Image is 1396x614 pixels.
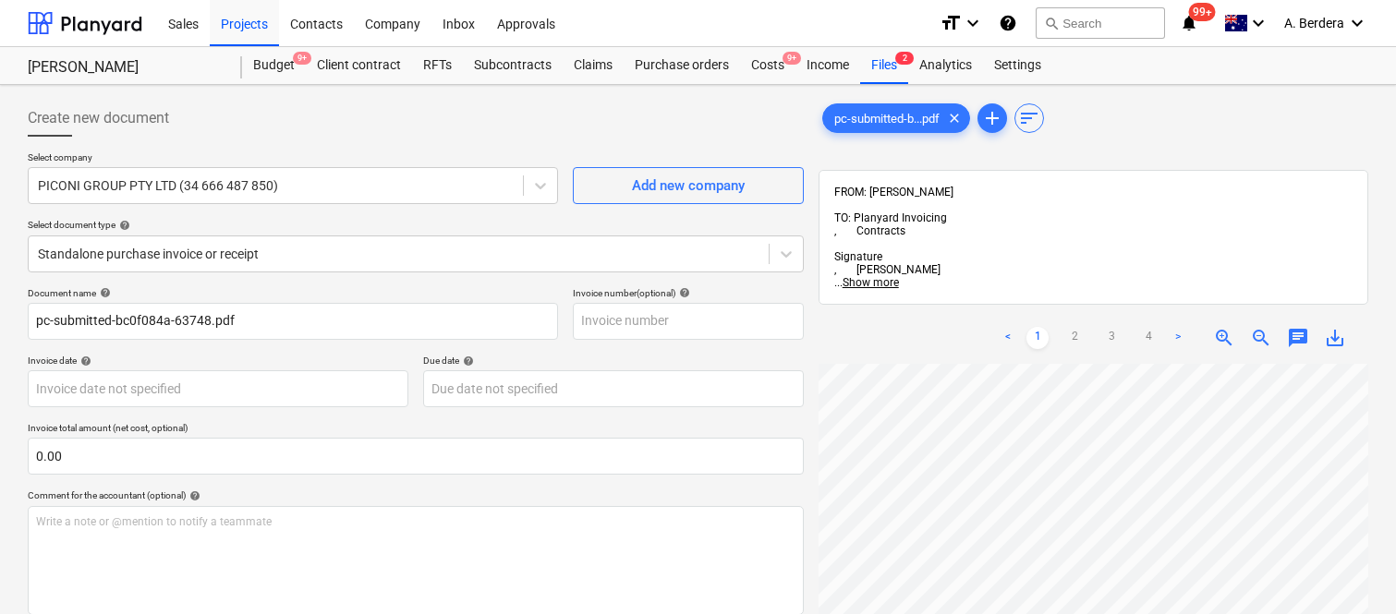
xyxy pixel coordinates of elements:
a: Page 2 [1063,327,1086,349]
button: Add new company [573,167,804,204]
i: Knowledge base [999,12,1017,34]
span: help [675,287,690,298]
i: format_size [940,12,962,34]
i: keyboard_arrow_down [1247,12,1269,34]
a: Page 1 is your current page [1026,327,1049,349]
a: Costs9+ [740,47,795,84]
span: 2 [895,52,914,65]
span: help [96,287,111,298]
span: help [115,220,130,231]
a: Subcontracts [463,47,563,84]
span: clear [943,107,965,129]
a: Files2 [860,47,908,84]
div: [PERSON_NAME] [28,58,220,78]
a: Client contract [306,47,412,84]
span: Create new document [28,107,169,129]
div: Due date [423,355,804,367]
span: 9+ [783,52,801,65]
span: 9+ [293,52,311,65]
span: add [981,107,1003,129]
div: Costs [740,47,795,84]
input: Invoice total amount (net cost, optional) [28,438,804,475]
span: 99+ [1189,3,1216,21]
input: Due date not specified [423,370,804,407]
div: Comment for the accountant (optional) [28,489,804,501]
a: Page 3 [1100,327,1123,349]
a: Settings [983,47,1052,84]
div: Select document type [28,219,804,231]
div: , Contracts [834,224,1353,237]
span: Show more [843,276,899,289]
a: Analytics [908,47,983,84]
span: save_alt [1324,327,1346,349]
span: TO: Planyard Invoicing [834,211,1353,237]
span: chat [1287,327,1309,349]
p: Invoice total amount (net cost, optional) [28,422,804,438]
a: Purchase orders [624,47,740,84]
div: Invoice number (optional) [573,287,804,299]
span: FROM: [PERSON_NAME] [834,186,953,199]
div: Files [860,47,908,84]
button: Search [1036,7,1165,39]
a: RFTs [412,47,463,84]
div: Budget [242,47,306,84]
input: Invoice number [573,303,804,340]
span: help [459,355,474,367]
a: Claims [563,47,624,84]
div: , [PERSON_NAME] [834,263,1353,276]
span: search [1044,16,1059,30]
iframe: Chat Widget [1304,525,1396,614]
div: Invoice date [28,355,408,367]
div: Document name [28,287,558,299]
input: Invoice date not specified [28,370,408,407]
span: zoom_in [1213,327,1235,349]
i: keyboard_arrow_down [962,12,984,34]
span: Signature [834,250,1353,276]
span: help [186,490,200,501]
a: Budget9+ [242,47,306,84]
span: sort [1018,107,1040,129]
div: pc-submitted-b...pdf [822,103,970,133]
span: zoom_out [1250,327,1272,349]
span: ... [834,276,899,289]
i: keyboard_arrow_down [1346,12,1368,34]
a: Income [795,47,860,84]
i: notifications [1180,12,1198,34]
a: Next page [1167,327,1189,349]
input: Document name [28,303,558,340]
p: Select company [28,151,558,167]
a: Page 4 [1137,327,1159,349]
span: A. Berdera [1284,16,1344,30]
span: pc-submitted-b...pdf [823,112,951,126]
a: Previous page [997,327,1019,349]
div: Add new company [632,174,745,198]
span: help [77,355,91,367]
